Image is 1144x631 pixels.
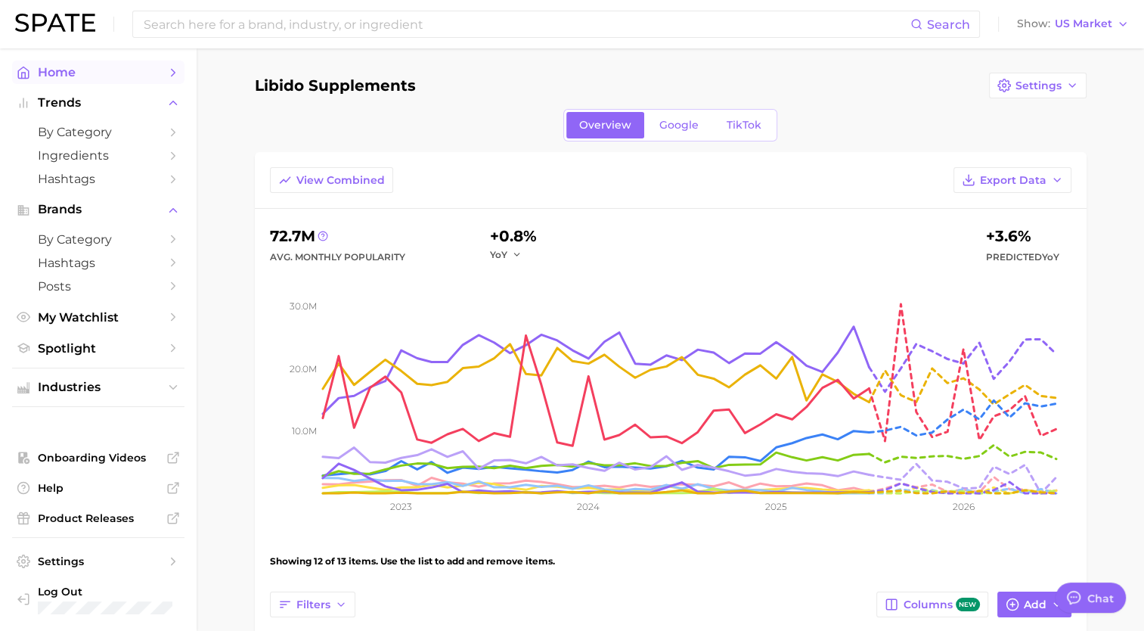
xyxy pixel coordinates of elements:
[270,224,405,248] div: 72.7m
[12,120,184,144] a: by Category
[12,507,184,530] a: Product Releases
[270,592,355,617] button: Filters
[577,501,600,512] tspan: 2024
[989,73,1087,98] button: Settings
[12,61,184,84] a: Home
[952,501,974,512] tspan: 2026
[12,144,184,167] a: Ingredients
[980,174,1046,187] span: Export Data
[38,65,159,79] span: Home
[903,598,979,612] span: Columns
[270,167,393,193] button: View Combined
[956,598,980,612] span: new
[38,585,172,598] span: Log Out
[12,550,184,573] a: Settings
[986,224,1059,248] div: +3.6%
[270,540,1071,583] div: Showing 12 of 13 items. Use the list to add and remove items.
[876,592,987,617] button: Columnsnew
[296,598,330,611] span: Filters
[1015,79,1062,92] span: Settings
[12,306,184,329] a: My Watchlist
[714,112,774,138] a: TikTok
[12,337,184,360] a: Spotlight
[490,248,522,261] button: YoY
[290,362,317,374] tspan: 20.0m
[12,446,184,469] a: Onboarding Videos
[997,592,1071,617] button: Add
[659,119,699,132] span: Google
[38,148,159,163] span: Ingredients
[12,92,184,114] button: Trends
[38,511,159,525] span: Product Releases
[490,248,507,261] span: YoY
[15,14,95,32] img: SPATE
[986,248,1059,266] span: Predicted
[765,501,787,512] tspan: 2025
[579,119,631,132] span: Overview
[38,310,159,325] span: My Watchlist
[38,172,159,186] span: Hashtags
[1042,251,1059,263] span: YoY
[38,232,159,247] span: by Category
[390,501,412,512] tspan: 2023
[12,167,184,191] a: Hashtags
[1013,14,1133,34] button: ShowUS Market
[142,11,910,37] input: Search here for a brand, industry, or ingredient
[490,224,537,248] div: +0.8%
[1024,598,1046,611] span: Add
[296,174,385,187] span: View Combined
[38,203,159,216] span: Brands
[566,112,644,138] a: Overview
[12,376,184,399] button: Industries
[38,341,159,356] span: Spotlight
[38,256,159,270] span: Hashtags
[38,96,159,110] span: Trends
[292,425,317,437] tspan: 10.0m
[12,251,184,275] a: Hashtags
[290,300,317,312] tspan: 30.0m
[727,119,761,132] span: TikTok
[270,248,405,266] div: Avg. Monthly Popularity
[1055,20,1112,28] span: US Market
[12,580,184,619] a: Log out. Currently logged in with e-mail pquiroz@maryruths.com.
[12,198,184,221] button: Brands
[927,17,970,32] span: Search
[38,279,159,294] span: Posts
[38,481,159,495] span: Help
[38,125,159,139] span: by Category
[255,77,416,94] h1: Libido Supplements
[12,275,184,298] a: Posts
[38,555,159,568] span: Settings
[12,228,184,251] a: by Category
[646,112,712,138] a: Google
[12,477,184,499] a: Help
[1017,20,1050,28] span: Show
[953,167,1071,193] button: Export Data
[38,451,159,465] span: Onboarding Videos
[38,381,159,394] span: Industries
